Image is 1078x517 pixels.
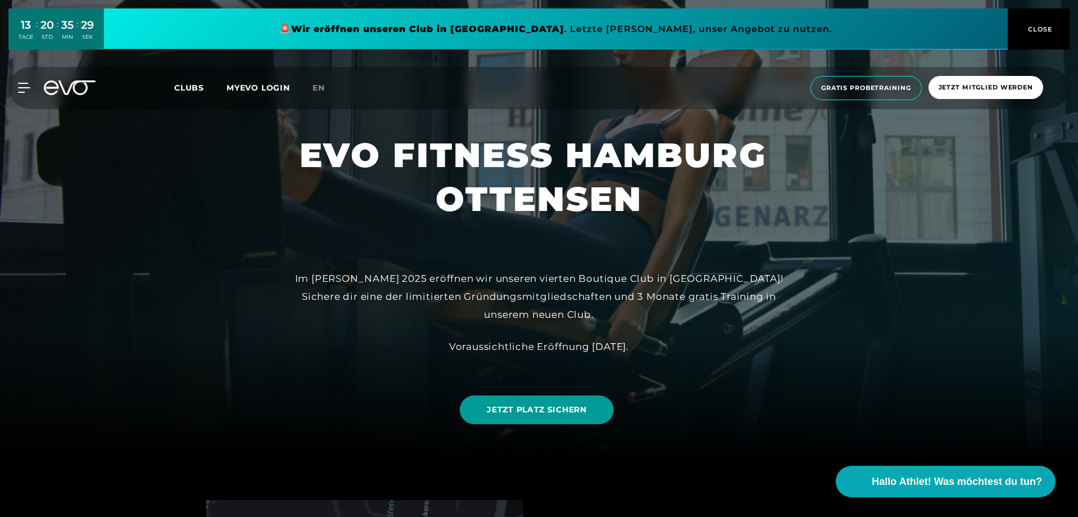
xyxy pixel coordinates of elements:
div: MIN [61,33,74,41]
div: Im [PERSON_NAME] 2025 eröffnen wir unseren vierten Boutique Club in [GEOGRAPHIC_DATA]! Sichere di... [286,269,792,324]
a: JETZT PLATZ SICHERN [460,395,613,424]
div: TAGE [19,33,33,41]
a: Clubs [174,82,227,93]
div: : [76,18,78,48]
a: MYEVO LOGIN [227,83,290,93]
button: Hallo Athlet! Was möchtest du tun? [836,466,1056,497]
span: Jetzt Mitglied werden [939,83,1033,92]
div: SEK [81,33,94,41]
span: en [312,83,325,93]
span: JETZT PLATZ SICHERN [487,404,586,416]
div: STD [40,33,54,41]
div: 35 [61,17,74,33]
button: CLOSE [1008,8,1070,50]
div: 13 [19,17,33,33]
span: Gratis Probetraining [821,83,911,93]
div: 29 [81,17,94,33]
a: en [312,82,338,95]
div: 20 [40,17,54,33]
a: Jetzt Mitglied werden [925,76,1047,100]
a: Gratis Probetraining [807,76,925,100]
div: : [36,18,38,48]
h1: EVO FITNESS HAMBURG OTTENSEN [300,133,778,221]
div: : [57,18,58,48]
span: Clubs [174,83,204,93]
div: Voraussichtliche Eröffnung [DATE]. [286,338,792,356]
span: CLOSE [1025,24,1053,34]
span: Hallo Athlet! Was möchtest du tun? [872,474,1042,489]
